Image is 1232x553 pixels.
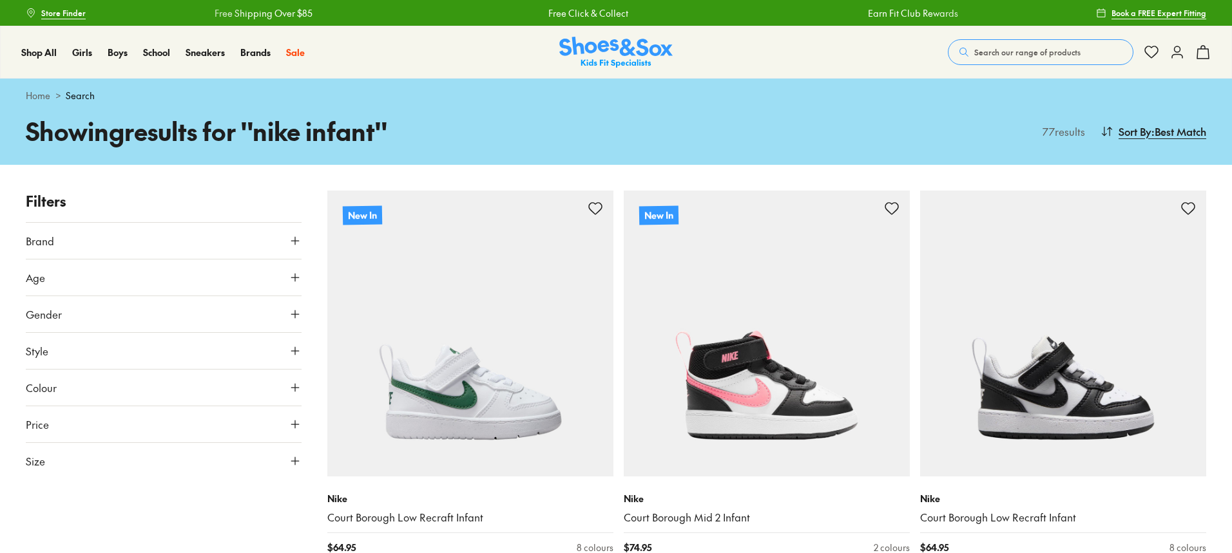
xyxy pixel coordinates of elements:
[559,37,673,68] img: SNS_Logo_Responsive.svg
[26,1,86,24] a: Store Finder
[1112,7,1206,19] span: Book a FREE Expert Fitting
[26,89,1206,102] div: >
[186,46,225,59] a: Sneakers
[343,205,382,225] p: New In
[26,270,45,285] span: Age
[639,205,679,225] p: New In
[974,46,1081,58] span: Search our range of products
[26,443,302,479] button: Size
[866,6,956,20] a: Earn Fit Club Rewards
[26,113,616,149] h1: Showing results for " nike infant "
[286,46,305,59] a: Sale
[240,46,271,59] a: Brands
[143,46,170,59] a: School
[26,223,302,259] button: Brand
[327,511,613,525] a: Court Borough Low Recraft Infant
[624,511,910,525] a: Court Borough Mid 2 Infant
[213,6,311,20] a: Free Shipping Over $85
[26,191,302,212] p: Filters
[72,46,92,59] a: Girls
[66,89,95,102] span: Search
[1151,124,1206,139] span: : Best Match
[920,492,1206,505] p: Nike
[1037,124,1085,139] p: 77 results
[26,233,54,248] span: Brand
[26,417,49,432] span: Price
[26,259,302,295] button: Age
[624,492,910,505] p: Nike
[1096,1,1206,24] a: Book a FREE Expert Fitting
[21,46,57,59] a: Shop All
[1101,117,1206,145] button: Sort By:Best Match
[26,453,45,469] span: Size
[26,89,50,102] a: Home
[327,191,613,476] a: New In
[108,46,128,59] a: Boys
[559,37,673,68] a: Shoes & Sox
[26,343,48,359] span: Style
[26,296,302,332] button: Gender
[26,380,57,395] span: Colour
[26,306,62,322] span: Gender
[948,39,1133,65] button: Search our range of products
[41,7,86,19] span: Store Finder
[1119,124,1151,139] span: Sort By
[546,6,626,20] a: Free Click & Collect
[26,406,302,442] button: Price
[920,511,1206,525] a: Court Borough Low Recraft Infant
[26,370,302,406] button: Colour
[26,333,302,369] button: Style
[624,191,910,476] a: New In
[327,492,613,505] p: Nike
